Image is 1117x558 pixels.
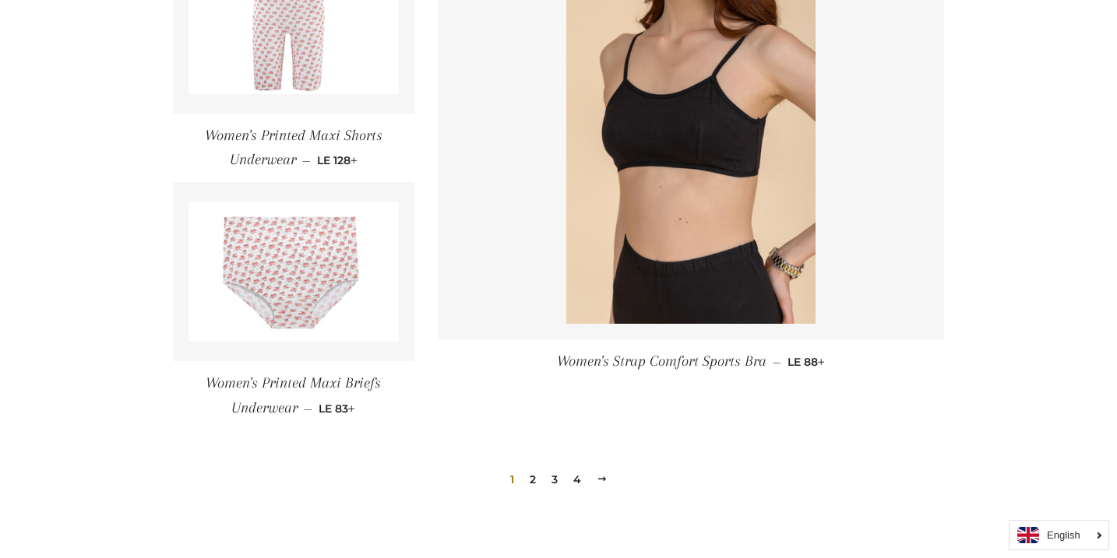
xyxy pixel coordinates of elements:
[173,114,414,183] a: Women's Printed Maxi Shorts Underwear — LE 128
[206,374,381,416] span: Women's Printed Maxi Briefs Underwear
[557,353,766,370] span: Women's Strap Comfort Sports Bra
[545,468,564,491] a: 3
[523,468,542,491] a: 2
[1017,527,1101,543] a: English
[773,355,781,369] span: —
[438,339,944,384] a: Women's Strap Comfort Sports Bra — LE 88
[302,153,311,167] span: —
[205,127,382,168] span: Women's Printed Maxi Shorts Underwear
[173,361,414,430] a: Women's Printed Maxi Briefs Underwear — LE 83
[567,468,587,491] a: 4
[788,355,825,369] span: LE 88
[304,402,312,416] span: —
[317,153,358,167] span: LE 128
[504,468,520,491] span: 1
[319,402,355,416] span: LE 83
[1047,530,1080,540] i: English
